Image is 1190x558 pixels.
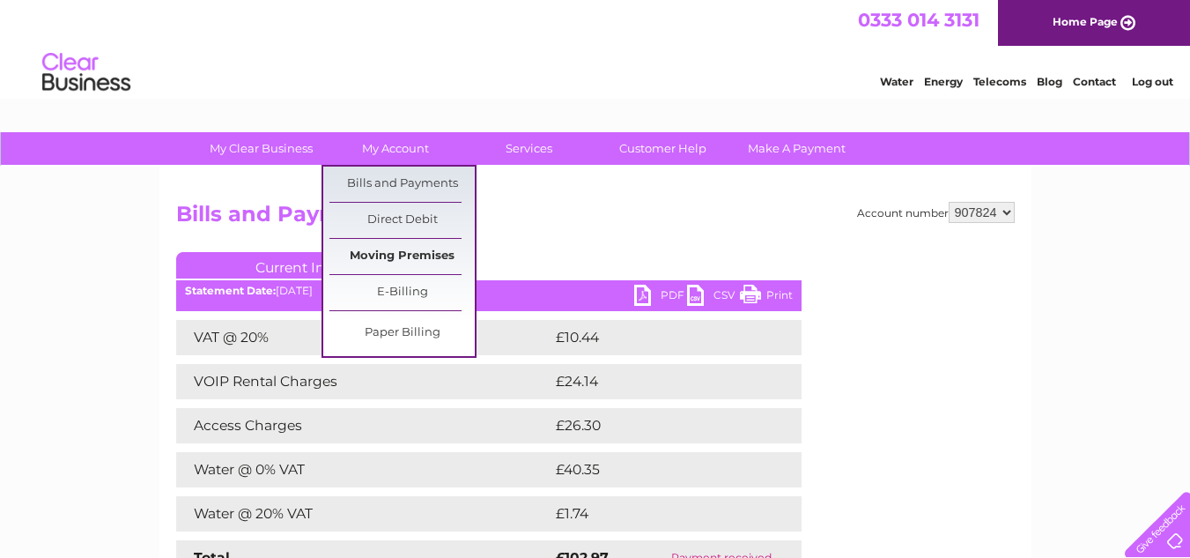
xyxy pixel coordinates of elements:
td: £40.35 [551,452,765,487]
div: [DATE] [176,285,802,297]
a: E-Billing [329,275,475,310]
a: Customer Help [590,132,735,165]
div: Clear Business is a trading name of Verastar Limited (registered in [GEOGRAPHIC_DATA] No. 3667643... [180,10,1012,86]
a: 0333 014 3131 [858,9,979,31]
td: £1.74 [551,496,758,532]
td: £10.44 [551,320,765,355]
a: Direct Debit [329,203,475,238]
td: VOIP Rental Charges [176,364,551,399]
a: Services [456,132,602,165]
a: Print [740,285,793,310]
td: Water @ 20% VAT [176,496,551,532]
a: Make A Payment [724,132,869,165]
a: PDF [634,285,687,310]
a: Paper Billing [329,316,475,351]
a: Bills and Payments [329,167,475,202]
a: Telecoms [973,75,1026,88]
b: Statement Date: [185,284,276,297]
a: Log out [1132,75,1173,88]
a: CSV [687,285,740,310]
a: Blog [1037,75,1062,88]
td: VAT @ 20% [176,320,551,355]
a: Contact [1073,75,1116,88]
td: £26.30 [551,408,766,443]
td: £24.14 [551,364,765,399]
a: My Clear Business [188,132,334,165]
a: My Account [322,132,468,165]
a: Current Invoice [176,252,440,279]
a: Water [880,75,913,88]
a: Energy [924,75,963,88]
td: Access Charges [176,408,551,443]
div: Account number [857,202,1015,223]
td: Water @ 0% VAT [176,452,551,487]
a: Moving Premises [329,239,475,274]
img: logo.png [41,46,131,100]
h2: Bills and Payments [176,202,1015,235]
